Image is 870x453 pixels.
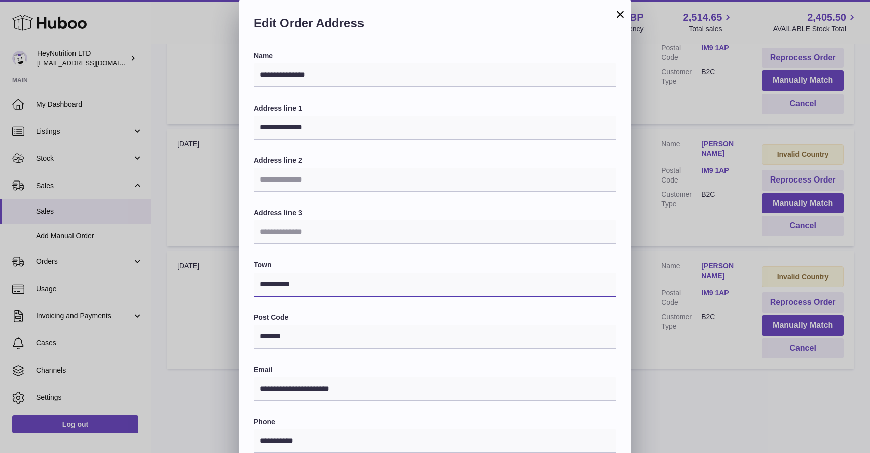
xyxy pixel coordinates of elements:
label: Address line 2 [254,156,616,165]
label: Post Code [254,313,616,322]
label: Town [254,260,616,270]
label: Address line 1 [254,104,616,113]
h2: Edit Order Address [254,15,616,36]
button: × [614,8,626,20]
label: Address line 3 [254,208,616,218]
label: Name [254,51,616,61]
label: Email [254,365,616,375]
label: Phone [254,417,616,427]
